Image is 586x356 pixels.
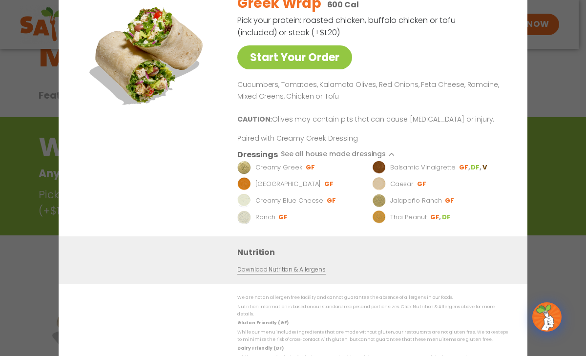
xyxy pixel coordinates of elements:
[237,303,508,318] p: Nutrition information is based on our standard recipes and portion sizes. Click Nutrition & Aller...
[390,196,442,206] p: Jalapeño Ranch
[237,148,278,161] h3: Dressings
[372,194,386,208] img: Dressing preview image for Jalapeño Ranch
[442,213,452,222] li: DF
[390,163,456,172] p: Balsamic Vinaigrette
[237,79,504,103] p: Cucumbers, Tomatoes, Kalamata Olives, Red Onions, Feta Cheese, Romaine, Mixed Greens, Chicken or ...
[324,180,335,188] li: GF
[306,163,316,172] li: GF
[237,246,513,258] h3: Nutrition
[237,329,508,344] p: While our menu includes ingredients that are made without gluten, our restaurants are not gluten ...
[533,303,561,331] img: wpChatIcon
[372,177,386,191] img: Dressing preview image for Caesar
[237,14,457,39] p: Pick your protein: roasted chicken, buffalo chicken or tofu (included) or steak (+$1.20)
[237,320,288,326] strong: Gluten Friendly (GF)
[471,163,482,172] li: DF
[390,179,414,189] p: Caesar
[459,163,471,172] li: GF
[255,179,321,189] p: [GEOGRAPHIC_DATA]
[430,213,442,222] li: GF
[390,212,427,222] p: Thai Peanut
[237,210,251,224] img: Dressing preview image for Ranch
[255,196,323,206] p: Creamy Blue Cheese
[237,114,272,124] b: CAUTION:
[372,210,386,224] img: Dressing preview image for Thai Peanut
[445,196,455,205] li: GF
[417,180,427,188] li: GF
[237,114,504,126] p: Olives may contain pits that can cause [MEDICAL_DATA] or injury.
[237,161,251,174] img: Dressing preview image for Creamy Greek
[281,148,399,161] button: See all house made dressings
[237,45,352,69] a: Start Your Order
[237,265,325,274] a: Download Nutrition & Allergens
[237,133,418,144] p: Paired with Creamy Greek Dressing
[255,163,302,172] p: Creamy Greek
[482,163,488,172] li: V
[237,294,508,301] p: We are not an allergen free facility and cannot guarantee the absence of allergens in our foods.
[278,213,289,222] li: GF
[327,196,337,205] li: GF
[372,161,386,174] img: Dressing preview image for Balsamic Vinaigrette
[237,194,251,208] img: Dressing preview image for Creamy Blue Cheese
[237,345,283,351] strong: Dairy Friendly (DF)
[255,212,275,222] p: Ranch
[237,177,251,191] img: Dressing preview image for BBQ Ranch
